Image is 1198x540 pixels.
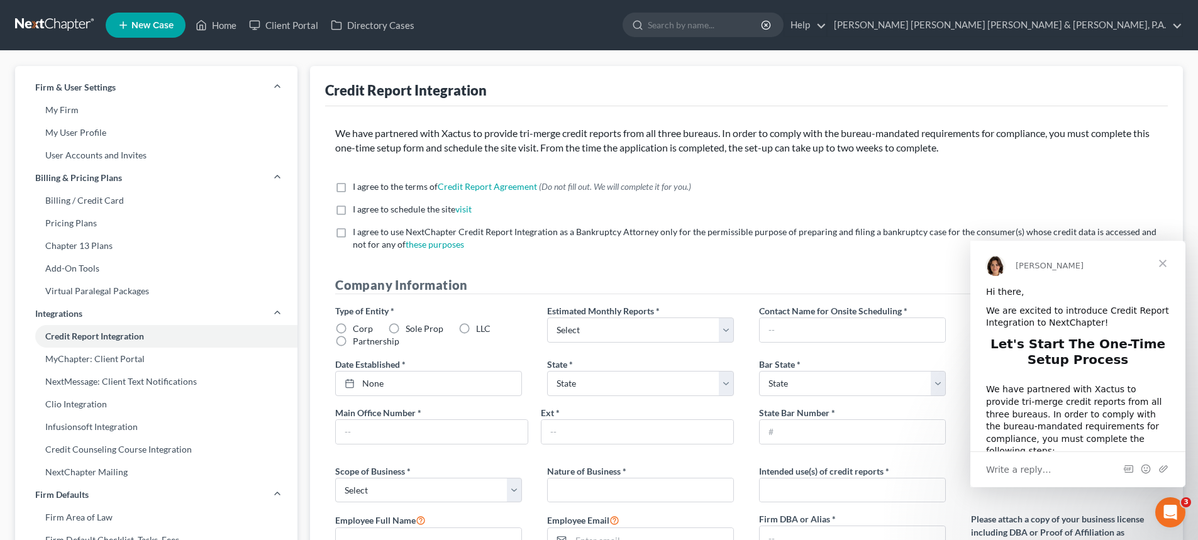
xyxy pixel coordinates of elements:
[759,466,884,477] span: Intended use(s) of credit reports
[547,306,654,316] span: Estimated Monthly Reports
[15,76,297,99] a: Firm & User Settings
[335,359,400,370] span: Date Established
[353,181,438,192] span: I agree to the terms of
[828,14,1182,36] a: [PERSON_NAME] [PERSON_NAME] [PERSON_NAME] & [PERSON_NAME], P.A.
[35,488,89,501] span: Firm Defaults
[131,21,174,30] span: New Case
[1155,497,1185,527] iframe: Intercom live chat
[35,307,82,320] span: Integrations
[353,323,373,334] span: Corp
[406,323,443,334] span: Sole Prop
[15,393,297,416] a: Clio Integration
[15,121,297,144] a: My User Profile
[15,348,297,370] a: MyChapter: Client Portal
[759,359,795,370] span: Bar State
[335,512,426,527] label: Employee Full Name
[15,302,297,325] a: Integrations
[15,189,297,212] a: Billing / Credit Card
[547,359,567,370] span: State
[15,325,297,348] a: Credit Report Integration
[15,99,297,121] a: My Firm
[15,257,297,280] a: Add-On Tools
[455,204,472,214] a: visit
[759,306,902,316] span: Contact Name for Onsite Scheduling
[189,14,243,36] a: Home
[547,466,621,477] span: Nature of Business
[15,483,297,506] a: Firm Defaults
[335,466,405,477] span: Scope of Business
[970,241,1185,487] iframe: Intercom live chat message
[35,172,122,184] span: Billing & Pricing Plans
[760,420,945,444] input: #
[335,306,389,316] span: Type of Entity
[438,181,537,192] a: Credit Report Agreement
[353,204,455,214] span: I agree to schedule the site
[336,420,528,444] input: --
[759,514,830,524] span: Firm DBA or Alias
[335,407,416,418] span: Main Office Number
[15,280,297,302] a: Virtual Paralegal Packages
[760,318,945,342] input: --
[353,336,399,346] span: Partnership
[406,239,464,250] a: these purposes
[15,212,297,234] a: Pricing Plans
[336,372,521,395] a: None
[15,370,297,393] a: NextMessage: Client Text Notifications
[1181,497,1191,507] span: 3
[547,512,619,527] label: Employee Email
[476,323,491,334] span: LLC
[243,14,324,36] a: Client Portal
[759,407,829,418] span: State Bar Number
[324,14,421,36] a: Directory Cases
[15,144,297,167] a: User Accounts and Invites
[335,126,1158,155] p: We have partnered with Xactus to provide tri-merge credit reports from all three bureaus. In orde...
[15,461,297,483] a: NextChapter Mailing
[539,181,691,192] span: (Do not fill out. We will complete it for you.)
[325,81,487,99] div: Credit Report Integration
[15,438,297,461] a: Credit Counseling Course Integration
[15,506,297,529] a: Firm Area of Law
[35,81,116,94] span: Firm & User Settings
[15,234,297,257] a: Chapter 13 Plans
[15,416,297,438] a: Infusionsoft Integration
[541,420,733,444] input: --
[353,226,1156,250] span: I agree to use NextChapter Credit Report Integration as a Bankruptcy Attorney only for the permis...
[335,276,1158,294] h4: Company Information
[784,14,826,36] a: Help
[541,407,554,418] span: Ext
[648,13,763,36] input: Search by name...
[15,167,297,189] a: Billing & Pricing Plans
